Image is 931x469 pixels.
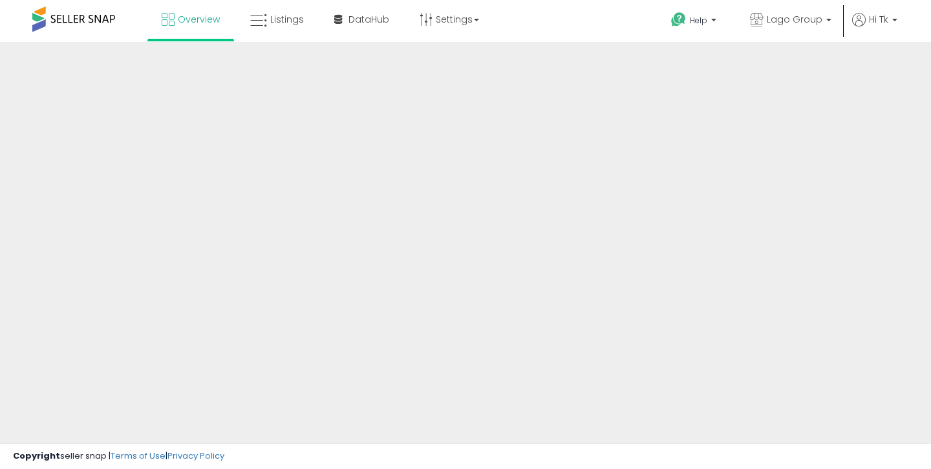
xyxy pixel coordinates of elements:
[178,13,220,26] span: Overview
[348,13,389,26] span: DataHub
[852,13,897,42] a: Hi Tk
[869,13,888,26] span: Hi Tk
[767,13,822,26] span: Lago Group
[13,450,60,462] strong: Copyright
[111,450,166,462] a: Terms of Use
[13,450,224,463] div: seller snap | |
[670,12,687,28] i: Get Help
[661,2,729,42] a: Help
[167,450,224,462] a: Privacy Policy
[690,15,707,26] span: Help
[270,13,304,26] span: Listings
